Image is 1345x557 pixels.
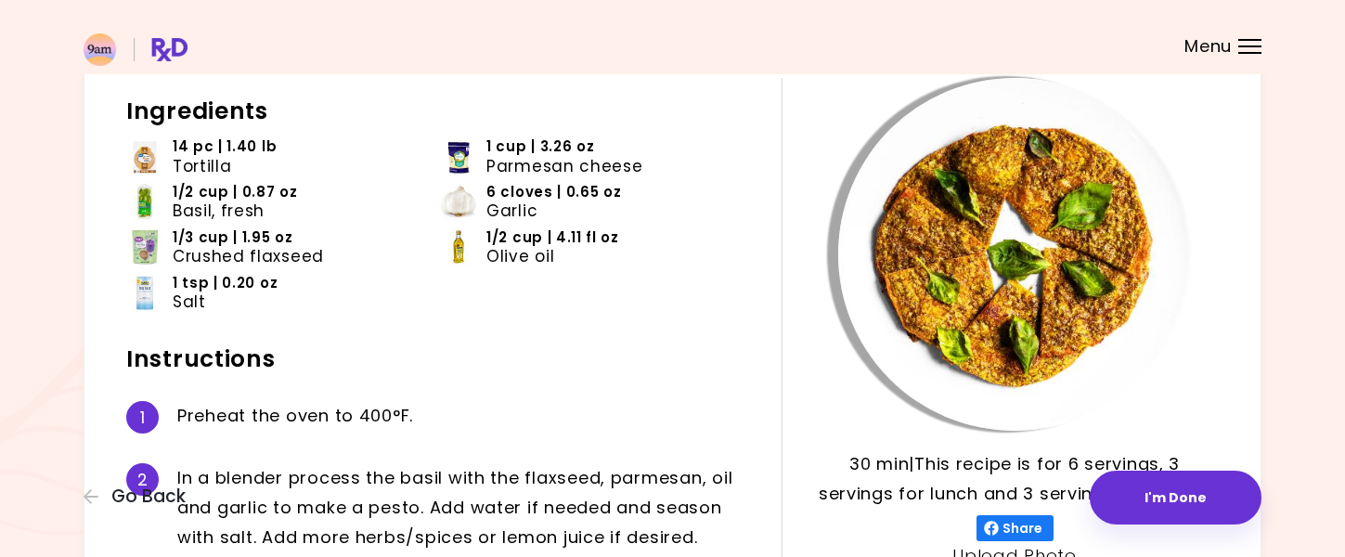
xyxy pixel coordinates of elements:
span: Menu [1184,38,1232,55]
span: 1/2 cup | 0.87 oz [173,183,298,201]
span: 14 pc | 1.40 lb [173,137,277,156]
h2: Ingredients [126,97,754,126]
h2: Instructions [126,344,754,374]
p: 30 min | This recipe is for 6 servings, 3 servings for lunch and 3 servings for dinner. [810,449,1219,509]
span: Salt [173,292,206,311]
span: 1/2 cup | 4.11 fl oz [486,228,619,247]
span: 6 cloves | 0.65 oz [486,183,621,201]
span: Olive oil [486,247,554,266]
button: Share [976,515,1054,541]
span: 1/3 cup | 1.95 oz [173,228,293,247]
div: 2 [126,463,159,496]
span: 1 cup | 3.26 oz [486,137,594,156]
span: Go Back [111,486,186,507]
span: Crushed flaxseed [173,247,324,266]
span: Parmesan cheese [486,157,642,175]
button: I'm Done [1090,471,1261,525]
span: Tortilla [173,157,231,175]
button: Go Back [84,486,195,507]
span: 1 tsp | 0.20 oz [173,274,278,292]
div: I n a b l e n d e r p r o c e s s t h e b a s i l w i t h t h e f l a x s e e d , p a r m e s a n... [177,463,754,552]
span: Share [999,521,1046,536]
div: 1 [126,401,159,434]
div: P r e h e a t t h e o v e n t o 4 0 0 ° F . [177,401,754,434]
span: Basil, fresh [173,201,265,220]
img: RxDiet [84,33,188,66]
span: Garlic [486,201,537,220]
